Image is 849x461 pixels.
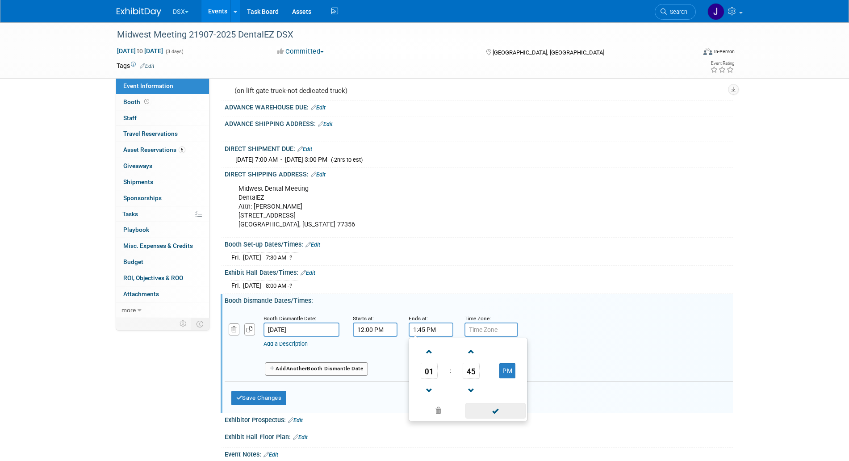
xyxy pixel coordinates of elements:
[116,302,209,318] a: more
[116,158,209,174] a: Giveaways
[116,142,209,158] a: Asset Reservations5
[311,172,326,178] a: Edit
[293,434,308,440] a: Edit
[117,8,161,17] img: ExhibitDay
[232,180,635,234] div: Midwest Dental Meeting DentalEZ Attn: [PERSON_NAME] [STREET_ADDRESS] [GEOGRAPHIC_DATA], [US_STATE...
[165,49,184,54] span: (3 days)
[288,417,303,423] a: Edit
[225,101,733,112] div: ADVANCE WAREHOUSE DUE:
[191,318,209,330] td: Toggle Event Tabs
[655,4,696,20] a: Search
[463,379,480,402] a: Decrement Minute
[289,282,292,289] span: ?
[353,315,374,322] small: Starts at:
[714,48,735,55] div: In-Person
[231,391,287,405] button: Save Changes
[122,210,138,218] span: Tasks
[263,340,308,347] a: Add a Description
[123,258,143,265] span: Budget
[114,27,682,43] div: Midwest Meeting 21907-2025 DentalEZ DSX
[266,254,292,261] span: 7:30 AM -
[305,242,320,248] a: Edit
[176,318,191,330] td: Personalize Event Tab Strip
[225,168,733,179] div: DIRECT SHIPPING ADDRESS:
[411,405,466,417] a: Clear selection
[116,286,209,302] a: Attachments
[116,254,209,270] a: Budget
[116,222,209,238] a: Playbook
[234,71,427,95] pre: [GEOGRAPHIC_DATA], [GEOGRAPHIC_DATA] (on lift gate truck-not dedicated truck)
[409,315,428,322] small: Ends at:
[499,363,515,378] button: PM
[116,78,209,94] a: Event Information
[463,363,480,379] span: Pick Minute
[353,323,397,337] input: Start Time
[421,363,438,379] span: Pick Hour
[225,266,733,277] div: Exhibit Hall Dates/Times:
[263,323,339,337] input: Date
[464,323,518,337] input: Time Zone
[667,8,687,15] span: Search
[421,379,438,402] a: Decrement Hour
[464,315,491,322] small: Time Zone:
[243,253,261,262] td: [DATE]
[225,448,733,459] div: Event Notes:
[311,105,326,111] a: Edit
[266,282,292,289] span: 8:00 AM -
[123,194,162,201] span: Sponsorships
[274,47,327,56] button: Committed
[493,49,604,56] span: [GEOGRAPHIC_DATA], [GEOGRAPHIC_DATA]
[136,47,144,54] span: to
[243,281,261,290] td: [DATE]
[643,46,735,60] div: Event Format
[117,47,163,55] span: [DATE] [DATE]
[116,94,209,110] a: Booth
[123,162,152,169] span: Giveaways
[297,146,312,152] a: Edit
[116,206,209,222] a: Tasks
[409,323,453,337] input: End Time
[116,238,209,254] a: Misc. Expenses & Credits
[225,430,733,442] div: Exhibit Hall Floor Plan:
[116,174,209,190] a: Shipments
[703,48,712,55] img: Format-Inperson.png
[289,254,292,261] span: ?
[116,190,209,206] a: Sponsorships
[225,238,733,249] div: Booth Set-up Dates/Times:
[123,146,185,153] span: Asset Reservations
[235,156,327,163] span: [DATE] 7:00 AM - [DATE] 3:00 PM
[421,340,438,363] a: Increment Hour
[225,117,733,129] div: ADVANCE SHIPPING ADDRESS:
[707,3,724,20] img: Justin Newborn
[225,294,733,305] div: Booth Dismantle Dates/Times:
[225,413,733,425] div: Exhibitor Prospectus:
[123,98,151,105] span: Booth
[225,142,733,154] div: DIRECT SHIPMENT DUE:
[116,126,209,142] a: Travel Reservations
[263,452,278,458] a: Edit
[123,178,153,185] span: Shipments
[301,270,315,276] a: Edit
[142,98,151,105] span: Booth not reserved yet
[123,226,149,233] span: Playbook
[331,156,363,163] span: (-2hrs to est)
[448,363,453,379] td: :
[263,315,316,322] small: Booth Dismantle Date:
[710,61,734,66] div: Event Rating
[265,362,368,376] button: AddAnotherBooth Dismantle Date
[286,365,307,372] span: Another
[121,306,136,314] span: more
[318,121,333,127] a: Edit
[116,110,209,126] a: Staff
[231,253,243,262] td: Fri.
[140,63,155,69] a: Edit
[123,242,193,249] span: Misc. Expenses & Credits
[123,114,137,122] span: Staff
[123,82,173,89] span: Event Information
[123,130,178,137] span: Travel Reservations
[116,270,209,286] a: ROI, Objectives & ROO
[464,405,526,418] a: Done
[231,281,243,290] td: Fri.
[179,147,185,153] span: 5
[123,290,159,298] span: Attachments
